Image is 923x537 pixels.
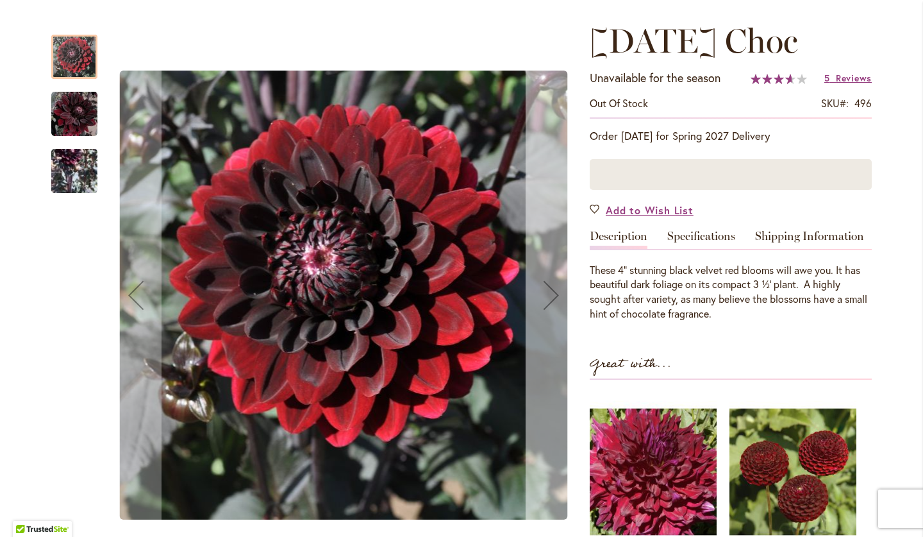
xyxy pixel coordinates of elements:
[51,136,97,193] div: Karma Choc
[590,128,872,144] p: Order [DATE] for Spring 2027 Delivery
[10,491,46,527] iframe: Launch Accessibility Center
[590,263,872,321] div: These 4” stunning black velvet red blooms will awe you. It has beautiful dark foliage on its comp...
[590,21,798,61] span: [DATE] Choc
[590,96,648,110] span: Out of stock
[824,72,830,84] span: 5
[51,79,110,136] div: Karma Choc
[590,70,720,87] p: Unavailable for the season
[751,74,807,84] div: 73%
[51,124,97,217] img: Karma Choc
[606,203,694,217] span: Add to Wish List
[590,230,647,249] a: Description
[120,71,568,520] img: Karma Choc
[590,203,694,217] a: Add to Wish List
[51,22,110,79] div: Karma Choc
[590,96,648,111] div: Availability
[821,96,849,110] strong: SKU
[824,72,872,84] a: 5 Reviews
[590,354,672,375] strong: Great with...
[836,72,872,84] span: Reviews
[667,230,735,249] a: Specifications
[51,90,97,138] img: Karma Choc
[590,230,872,321] div: Detailed Product Info
[854,96,872,111] div: 496
[755,230,864,249] a: Shipping Information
